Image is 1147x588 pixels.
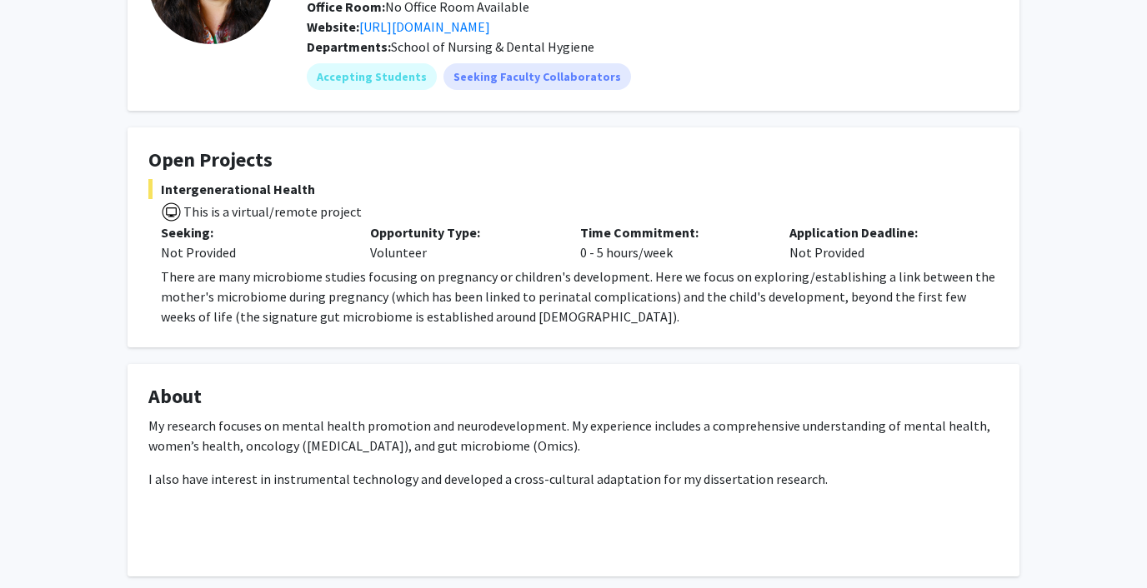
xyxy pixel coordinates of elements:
[307,63,437,90] mat-chip: Accepting Students
[777,222,986,262] div: Not Provided
[161,267,999,326] p: There are many microbiome studies focusing on pregnancy or children's development. Here we focus ...
[443,63,631,90] mat-chip: Seeking Faculty Collaborators
[307,18,359,35] b: Website:
[148,179,999,199] span: Intergenerational Health
[161,242,345,262] div: Not Provided
[161,222,345,242] p: Seeking:
[13,513,71,576] iframe: Chat
[148,148,999,172] h4: Open Projects
[148,385,999,409] h4: About
[148,416,999,456] p: My research focuses on mental health promotion and neurodevelopment. My experience includes a com...
[789,222,974,242] p: Application Deadline:
[182,203,362,220] span: This is a virtual/remote project
[359,18,490,35] a: Opens in a new tab
[148,469,999,489] p: I also have interest in instrumental technology and developed a cross-cultural adaptation for my ...
[358,222,567,262] div: Volunteer
[580,222,764,242] p: Time Commitment:
[370,222,554,242] p: Opportunity Type:
[568,222,777,262] div: 0 - 5 hours/week
[391,38,594,55] span: School of Nursing & Dental Hygiene
[307,38,391,55] b: Departments:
